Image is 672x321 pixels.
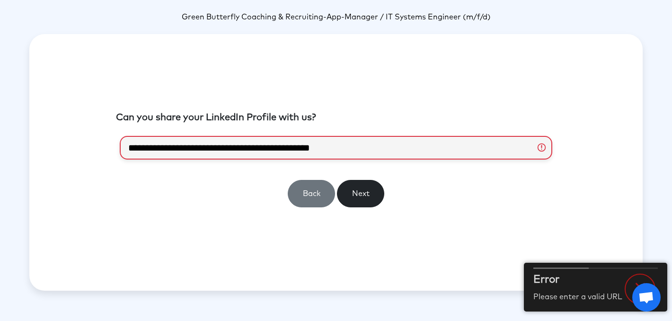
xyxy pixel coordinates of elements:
[533,272,622,288] h2: Error
[182,13,323,21] span: Green Butterfly Coaching & Recruiting
[533,291,622,303] p: Please enter a valid URL
[337,180,384,207] button: Next
[288,180,335,207] button: Back
[116,110,316,125] label: Can you share your LinkedIn Profile with us?
[632,283,661,312] a: Open chat
[29,11,643,23] p: -
[327,13,491,21] span: App-Manager / IT Systems Engineer (m/f/d)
